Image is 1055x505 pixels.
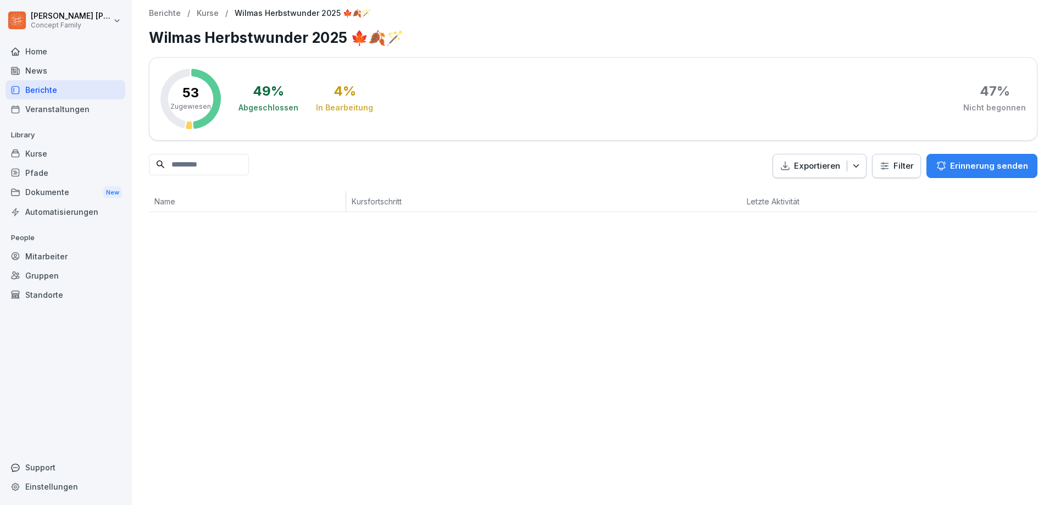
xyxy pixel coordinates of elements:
[334,85,356,98] div: 4 %
[238,102,298,113] div: Abgeschlossen
[31,12,111,21] p: [PERSON_NAME] [PERSON_NAME]
[235,9,371,18] p: Wilmas Herbstwunder 2025 🍁🍂🪄
[103,186,122,199] div: New
[5,247,125,266] a: Mitarbeiter
[5,61,125,80] a: News
[316,102,373,113] div: In Bearbeitung
[926,154,1037,178] button: Erinnerung senden
[5,163,125,182] a: Pfade
[5,285,125,304] a: Standorte
[5,182,125,203] div: Dokumente
[352,196,587,207] p: Kursfortschritt
[170,102,211,112] p: Zugewiesen
[5,80,125,99] a: Berichte
[154,196,340,207] p: Name
[5,202,125,221] a: Automatisierungen
[5,144,125,163] a: Kurse
[950,160,1028,172] p: Erinnerung senden
[747,196,859,207] p: Letzte Aktivität
[5,266,125,285] a: Gruppen
[5,99,125,119] a: Veranstaltungen
[794,160,840,173] p: Exportieren
[5,458,125,477] div: Support
[773,154,867,179] button: Exportieren
[225,9,228,18] p: /
[149,27,1037,48] h1: Wilmas Herbstwunder 2025 🍁🍂🪄
[980,85,1010,98] div: 47 %
[253,85,284,98] div: 49 %
[182,86,199,99] p: 53
[5,42,125,61] a: Home
[5,229,125,247] p: People
[149,9,181,18] a: Berichte
[31,21,111,29] p: Concept Family
[963,102,1026,113] div: Nicht begonnen
[879,160,914,171] div: Filter
[5,182,125,203] a: DokumenteNew
[5,477,125,496] a: Einstellungen
[873,154,920,178] button: Filter
[197,9,219,18] a: Kurse
[187,9,190,18] p: /
[5,126,125,144] p: Library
